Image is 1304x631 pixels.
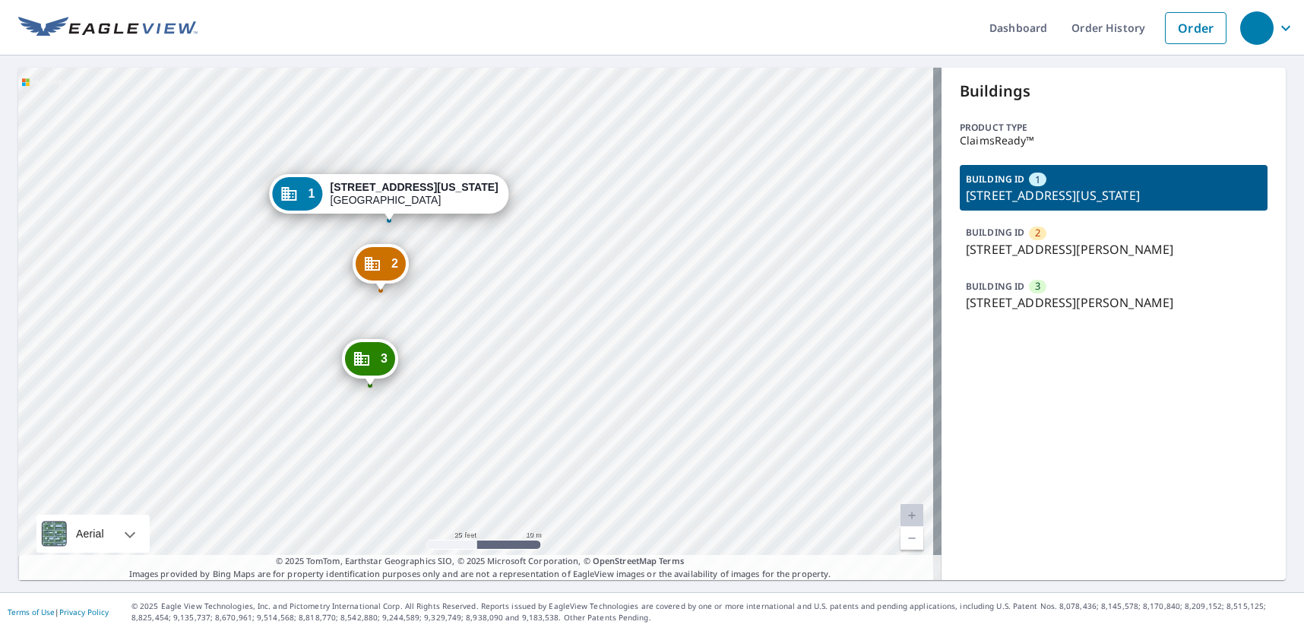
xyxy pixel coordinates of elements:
p: [STREET_ADDRESS][PERSON_NAME] [966,293,1261,312]
div: Aerial [36,515,150,553]
span: 3 [1035,279,1040,293]
a: Current Level 20, Zoom Out [900,527,923,550]
p: BUILDING ID [966,173,1024,185]
span: 3 [381,353,388,364]
strong: [STREET_ADDRESS][US_STATE] [331,181,498,193]
span: 2 [391,258,398,269]
p: BUILDING ID [966,280,1024,293]
p: [STREET_ADDRESS][US_STATE] [966,186,1261,205]
span: 2 [1035,226,1040,240]
a: OpenStreetMap [593,555,657,566]
p: Images provided by Bing Maps are for property identification purposes only and are not a represen... [18,555,942,580]
p: © 2025 Eagle View Technologies, Inc. and Pictometry International Corp. All Rights Reserved. Repo... [131,601,1296,623]
div: Dropped pin, building 3, Commercial property, 902 W Burton St Wichita, KS 67213 [342,339,398,386]
div: Aerial [71,515,109,553]
a: Order [1165,12,1226,44]
a: Current Level 20, Zoom In Disabled [900,504,923,527]
div: Dropped pin, building 2, Commercial property, 902 W Burton St Wichita, KS 67213 [353,244,409,291]
span: © 2025 TomTom, Earthstar Geographics SIO, © 2025 Microsoft Corporation, © [276,555,684,568]
span: 1 [1035,173,1040,187]
p: BUILDING ID [966,226,1024,239]
p: ClaimsReady™ [960,135,1268,147]
img: EV Logo [18,17,198,40]
p: | [8,607,109,617]
div: Dropped pin, building 1, Commercial property, 901 W Texas Ave Wichita, KS 67213 [270,174,509,221]
div: [GEOGRAPHIC_DATA] [331,181,498,207]
a: Privacy Policy [59,607,109,617]
p: Product type [960,121,1268,135]
a: Terms [659,555,684,566]
span: 1 [309,188,315,199]
a: Terms of Use [8,607,55,617]
p: [STREET_ADDRESS][PERSON_NAME] [966,240,1261,258]
p: Buildings [960,80,1268,103]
